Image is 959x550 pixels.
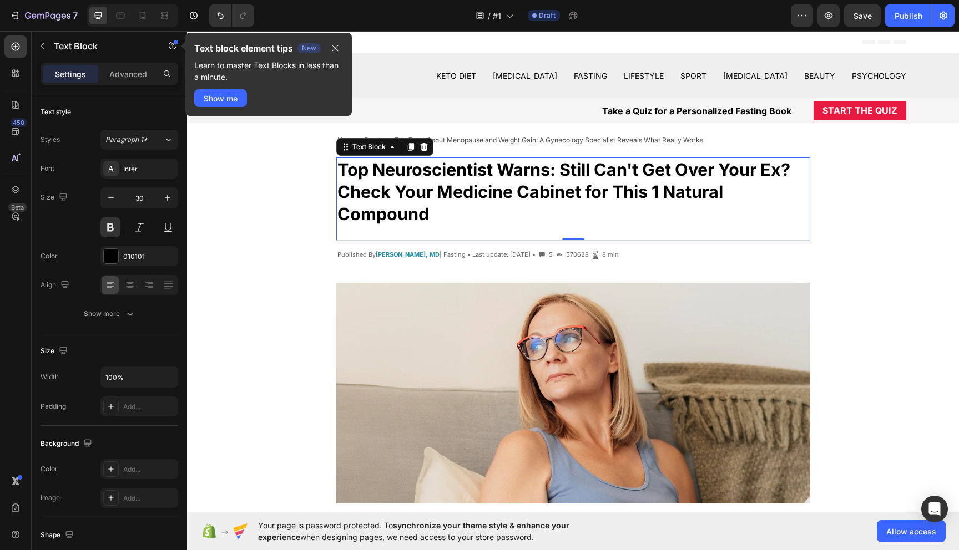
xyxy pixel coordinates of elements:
p: Settings [55,68,86,80]
strong: Top Neuroscientist Warns: Still Can't Get Over Your Ex? Check Your Medicine Cabinet for This 1 Na... [150,128,603,193]
div: Open Intercom Messenger [921,496,948,522]
div: Align [41,278,72,293]
div: Add... [123,465,175,475]
button: Publish [885,4,932,27]
div: Undo/Redo [209,4,254,27]
button: Show more [41,304,178,324]
button: Allow access [877,520,946,542]
p: 7 [73,9,78,22]
span: Draft [539,11,556,21]
a: LIFESTYLE [437,40,477,49]
span: Save [854,11,872,21]
div: Beta [8,203,27,212]
span: Allow access [886,526,936,537]
span: / [488,10,491,22]
p: START THE QUIZ [635,74,710,85]
div: Styles [41,135,60,145]
p: Home > Fasting > The Truth About Menopause and Weight Gain: A Gynecology Specialist Reveals What ... [150,104,622,114]
div: Width [41,372,59,382]
div: Image [41,493,60,503]
div: Size [41,190,70,205]
button: Paragraph 1* [100,130,178,150]
input: Auto [101,367,178,387]
div: Color [41,464,58,474]
a: BEAUTY [617,40,648,49]
div: Color [41,251,58,261]
div: Shape [41,528,76,543]
div: Size [41,344,70,359]
div: Font [41,164,54,174]
button: 7 [4,4,83,27]
p: 570628 [379,219,402,228]
span: Paragraph 1* [105,135,148,145]
p: Take a Quiz for a Personalized Fasting Book [415,73,604,86]
div: Rich Text Editor. Editing area: main [149,126,623,195]
img: 1747835300-reading-time.svg [406,220,411,227]
div: Padding [41,401,66,411]
div: Add... [123,493,175,503]
div: Show more [84,308,135,319]
strong: [PERSON_NAME], MD [189,220,253,227]
iframe: Design area [187,31,959,512]
a: [MEDICAL_DATA] [306,40,370,49]
a: PSYCHOLOGY [665,40,719,49]
img: 1747709301-The-Truth-About-Menopause-and-Weight-Gain-A-Gynecology-Specialist-Reveals-What-Really-... [149,252,623,472]
div: Text style [41,107,71,117]
a: SPORT [493,40,519,49]
a: FASTING [387,40,420,49]
img: 1747835298-views.svg [370,222,375,226]
p: 5 [362,219,366,228]
div: 010101 [123,252,175,262]
div: 450 [11,118,27,127]
div: Inter [123,164,175,174]
p: Published By | Fasting • Last update: [DATE] • [150,219,349,228]
span: #1 [493,10,501,22]
a: KETO DIET [249,40,289,49]
span: Your page is password protected. To when designing pages, we need access to your store password. [258,520,613,543]
div: Background [41,436,94,451]
button: <p>START THE QUIZ</p> [627,70,719,89]
img: 1747835295-comments.svg [352,221,358,226]
div: Publish [895,10,922,22]
div: Text Block [163,111,201,121]
a: [MEDICAL_DATA] [536,40,600,49]
span: synchronize your theme style & enhance your experience [258,521,569,542]
p: Text Block [54,39,148,53]
p: Advanced [109,68,147,80]
p: 8 min [415,219,432,228]
div: Add... [123,402,175,412]
button: Save [844,4,881,27]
